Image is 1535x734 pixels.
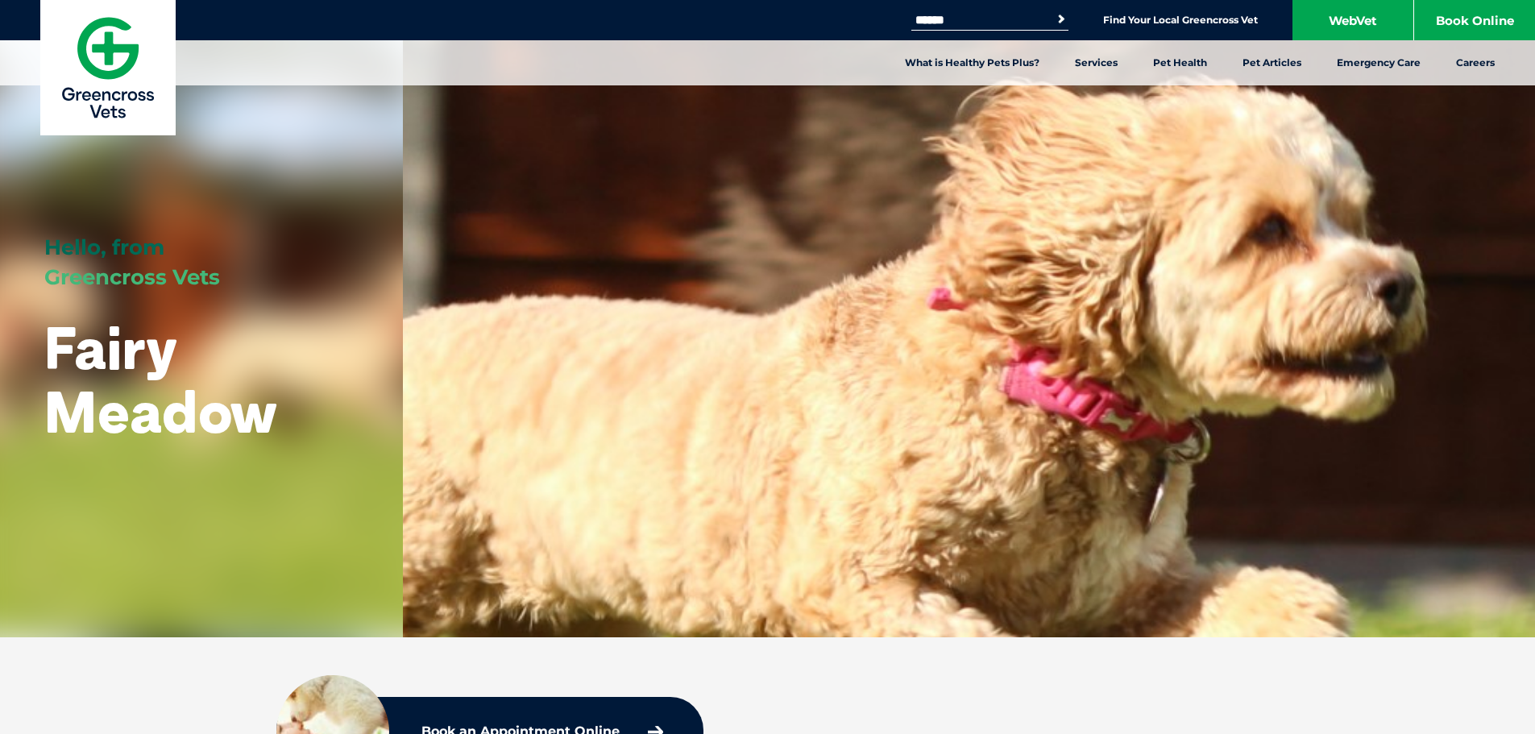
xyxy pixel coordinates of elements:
[44,264,220,290] span: Greencross Vets
[1057,40,1135,85] a: Services
[44,234,164,260] span: Hello, from
[1053,11,1069,27] button: Search
[1438,40,1512,85] a: Careers
[1135,40,1225,85] a: Pet Health
[44,316,359,443] h1: Fairy Meadow
[1319,40,1438,85] a: Emergency Care
[1225,40,1319,85] a: Pet Articles
[887,40,1057,85] a: What is Healthy Pets Plus?
[1103,14,1258,27] a: Find Your Local Greencross Vet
